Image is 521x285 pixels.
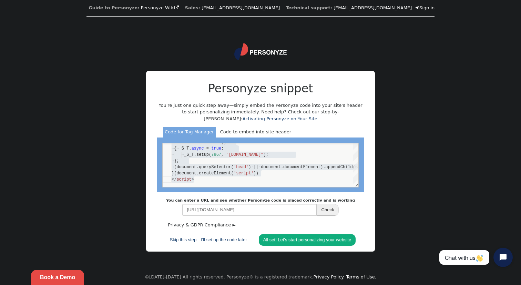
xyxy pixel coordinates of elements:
[96,21,98,26] span: ·
[165,234,252,246] a: Skip this step—I'll set up the code later
[71,28,91,32] span: 'script'
[286,5,332,10] b: Technical support:
[46,3,49,8] span: ·
[11,15,16,20] span: };
[29,34,31,39] span: >
[88,21,91,26] span: ·
[71,21,86,26] span: 'head'
[163,127,216,138] div: Code for Tag Manager
[346,274,376,279] a: Terms of Use.
[259,234,356,246] a: All set! Let's start personalizing your website
[11,3,14,8] span: {
[313,274,345,279] a: Privacy Policy.
[29,3,41,8] span: async
[416,6,419,10] span: 
[14,34,29,39] span: script
[166,198,355,203] b: You can enter a URL and see whether Personyze code is placed correctly and is working
[98,21,200,26] span: document.documentElement).appendChild(s);
[91,21,96,26] span: ||
[185,5,200,10] b: Sales:
[334,5,412,10] a: [EMAIL_ADDRESS][DOMAIN_NAME]
[49,9,59,14] span: 7867
[49,3,59,8] span: true
[17,3,29,8] span: _S_T.
[89,5,139,10] b: Guide to Personyze:
[174,6,179,10] span: 
[63,9,101,14] span: "[DOMAIN_NAME]"
[416,5,435,10] a: Sign in
[14,3,16,8] span: →
[141,5,179,10] a: Personyze Wiki
[9,15,11,20] span: →
[31,33,32,39] textarea: Editor content;Press Alt+F1 for Accessibility Options.
[243,116,317,121] a: Activating Personyze on Your Site
[166,221,238,229] a: Privacy & GDPR Compliance ►
[61,9,63,14] span: ·
[59,9,61,14] span: ,
[157,80,364,97] h2: Personyze snippet
[317,204,339,216] button: Check
[41,3,44,8] span: ·
[91,28,96,32] span: ))
[234,43,287,60] img: logo.svg
[101,9,105,14] span: );
[11,21,71,26] span: (document.querySelector(
[145,269,376,285] center: ©[DATE]-[DATE] All rights reserved. Personyze® is a registered trademark.
[9,21,11,26] span: →
[9,34,14,39] span: </
[31,270,84,285] a: Book a Demo
[9,9,21,14] span: → →
[157,102,364,122] p: You're just one quick step away—simply embed the Personyze code into your site's header to start ...
[9,3,11,8] span: →
[9,28,71,32] span: }(document.createElement(
[44,3,46,8] span: =
[202,5,280,10] a: [EMAIL_ADDRESS][DOMAIN_NAME]
[86,21,88,26] span: )
[59,3,61,8] span: ;
[21,9,49,14] span: _S_T.setup(
[218,127,293,138] div: Code to embed into site header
